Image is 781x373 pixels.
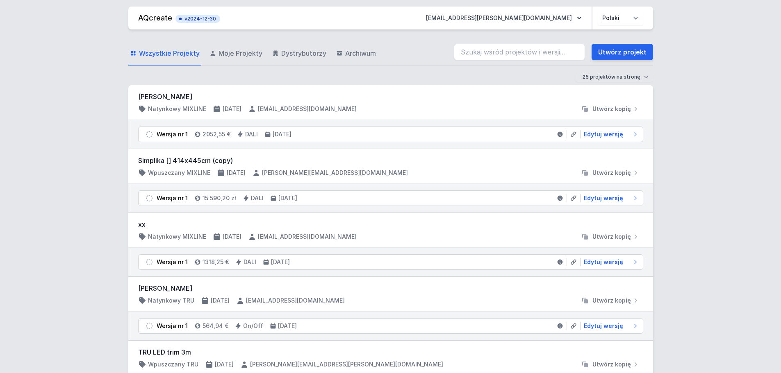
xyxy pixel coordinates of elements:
[203,130,230,138] h4: 2052,55 €
[262,169,408,177] h4: [PERSON_NAME][EMAIL_ADDRESS][DOMAIN_NAME]
[138,283,643,293] h3: [PERSON_NAME]
[597,11,643,25] select: Wybierz język
[454,44,585,60] input: Szukaj wśród projektów i wersji...
[271,42,328,66] a: Dystrybutorzy
[584,194,623,202] span: Edytuj wersję
[258,105,357,113] h4: [EMAIL_ADDRESS][DOMAIN_NAME]
[592,169,631,177] span: Utwórz kopię
[227,169,246,177] h4: [DATE]
[584,322,623,330] span: Edytuj wersję
[592,233,631,241] span: Utwórz kopię
[592,360,631,368] span: Utwórz kopię
[208,42,264,66] a: Moje Projekty
[145,194,153,202] img: draft.svg
[592,44,653,60] a: Utwórz projekt
[251,194,264,202] h4: DALI
[578,360,643,368] button: Utwórz kopię
[148,296,194,305] h4: Natynkowy TRU
[128,42,201,66] a: Wszystkie Projekty
[211,296,230,305] h4: [DATE]
[581,258,640,266] a: Edytuj wersję
[203,194,236,202] h4: 15 590,20 zł
[157,258,188,266] div: Wersja nr 1
[175,13,220,23] button: v2024-12-30
[203,322,228,330] h4: 564,94 €
[148,360,198,368] h4: Wpuszczany TRU
[219,48,262,58] span: Moje Projekty
[419,11,588,25] button: [EMAIL_ADDRESS][PERSON_NAME][DOMAIN_NAME]
[592,296,631,305] span: Utwórz kopię
[578,105,643,113] button: Utwórz kopię
[243,322,263,330] h4: On/Off
[273,130,291,138] h4: [DATE]
[180,16,216,22] span: v2024-12-30
[578,296,643,305] button: Utwórz kopię
[223,233,241,241] h4: [DATE]
[138,14,172,22] a: AQcreate
[148,233,206,241] h4: Natynkowy MIXLINE
[145,258,153,266] img: draft.svg
[145,322,153,330] img: draft.svg
[258,233,357,241] h4: [EMAIL_ADDRESS][DOMAIN_NAME]
[246,296,345,305] h4: [EMAIL_ADDRESS][DOMAIN_NAME]
[245,130,258,138] h4: DALI
[345,48,376,58] span: Archiwum
[581,194,640,202] a: Edytuj wersję
[138,347,643,357] h3: TRU LED trim 3m
[584,130,623,138] span: Edytuj wersję
[145,130,153,138] img: draft.svg
[148,105,206,113] h4: Natynkowy MIXLINE
[138,219,643,229] h3: xx
[138,92,643,102] h3: [PERSON_NAME]
[138,156,643,165] h3: Simplika [] 414x445cm (copy)
[244,258,256,266] h4: DALI
[578,169,643,177] button: Utwórz kopię
[581,322,640,330] a: Edytuj wersję
[281,48,326,58] span: Dystrybutorzy
[271,258,290,266] h4: [DATE]
[578,233,643,241] button: Utwórz kopię
[215,360,234,368] h4: [DATE]
[157,130,188,138] div: Wersja nr 1
[592,105,631,113] span: Utwórz kopię
[157,322,188,330] div: Wersja nr 1
[278,322,297,330] h4: [DATE]
[203,258,229,266] h4: 1318,25 €
[278,194,297,202] h4: [DATE]
[148,169,210,177] h4: Wpuszczany MIXLINE
[139,48,200,58] span: Wszystkie Projekty
[335,42,378,66] a: Archiwum
[250,360,443,368] h4: [PERSON_NAME][EMAIL_ADDRESS][PERSON_NAME][DOMAIN_NAME]
[157,194,188,202] div: Wersja nr 1
[223,105,241,113] h4: [DATE]
[584,258,623,266] span: Edytuj wersję
[581,130,640,138] a: Edytuj wersję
